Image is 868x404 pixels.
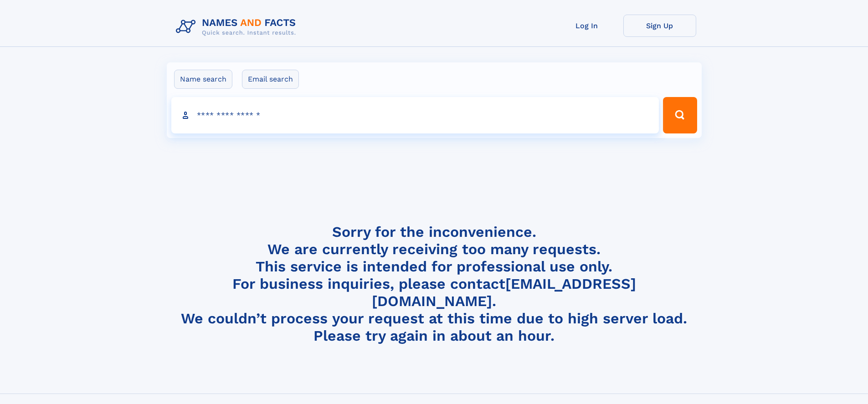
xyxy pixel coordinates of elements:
[242,70,299,89] label: Email search
[372,275,636,310] a: [EMAIL_ADDRESS][DOMAIN_NAME]
[172,223,696,345] h4: Sorry for the inconvenience. We are currently receiving too many requests. This service is intend...
[550,15,623,37] a: Log In
[623,15,696,37] a: Sign Up
[171,97,659,133] input: search input
[663,97,697,133] button: Search Button
[174,70,232,89] label: Name search
[172,15,303,39] img: Logo Names and Facts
